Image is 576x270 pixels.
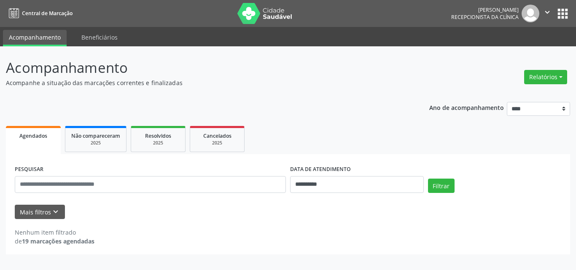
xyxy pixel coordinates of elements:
[15,205,65,219] button: Mais filtroskeyboard_arrow_down
[428,179,455,193] button: Filtrar
[19,132,47,139] span: Agendados
[137,140,179,146] div: 2025
[22,237,94,245] strong: 19 marcações agendadas
[15,163,43,176] label: PESQUISAR
[51,207,60,217] i: keyboard_arrow_down
[522,5,539,22] img: img
[196,140,238,146] div: 2025
[3,30,67,46] a: Acompanhamento
[203,132,231,139] span: Cancelados
[555,6,570,21] button: apps
[22,10,73,17] span: Central de Marcação
[71,132,120,139] span: Não compareceram
[451,6,519,13] div: [PERSON_NAME]
[6,78,401,87] p: Acompanhe a situação das marcações correntes e finalizadas
[6,57,401,78] p: Acompanhamento
[6,6,73,20] a: Central de Marcação
[75,30,124,45] a: Beneficiários
[71,140,120,146] div: 2025
[524,70,567,84] button: Relatórios
[15,237,94,246] div: de
[429,102,504,112] p: Ano de acompanhamento
[451,13,519,21] span: Recepcionista da clínica
[145,132,171,139] span: Resolvidos
[539,5,555,22] button: 
[15,228,94,237] div: Nenhum item filtrado
[290,163,351,176] label: DATA DE ATENDIMENTO
[543,8,552,17] i: 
